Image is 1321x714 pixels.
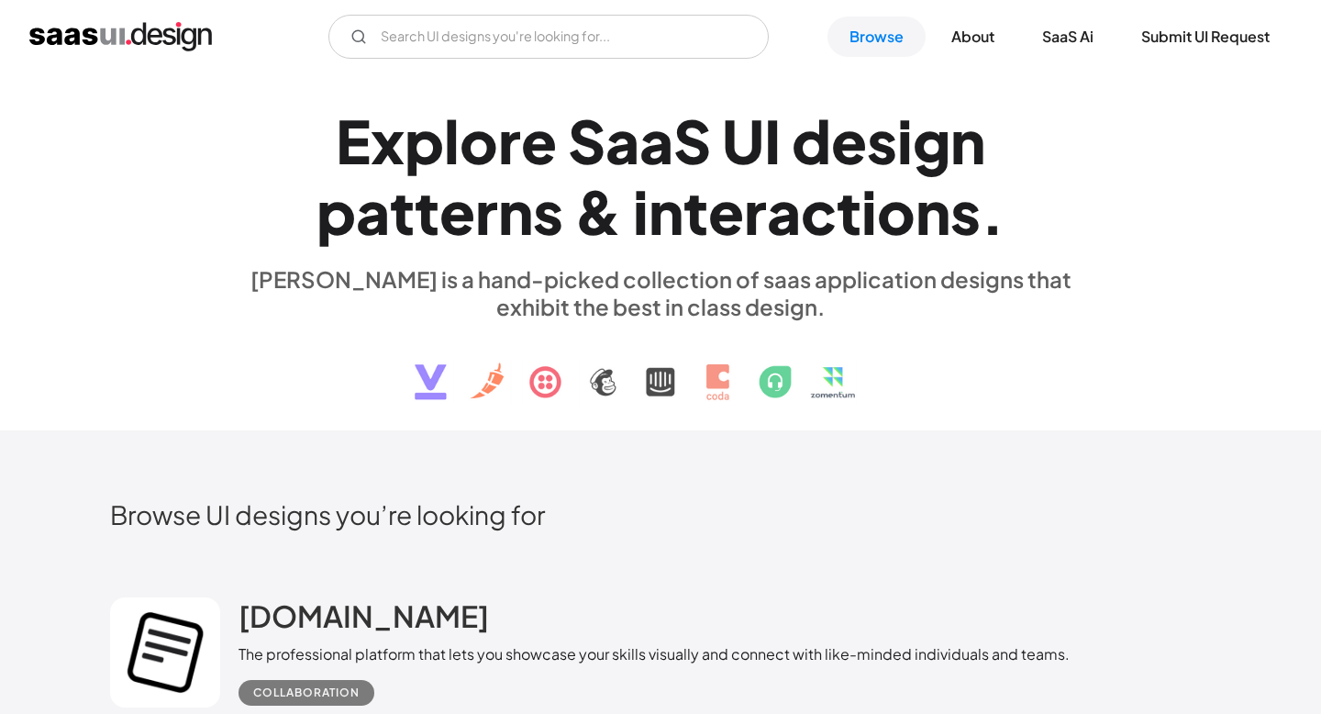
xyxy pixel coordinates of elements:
[239,106,1082,247] h1: Explore SaaS UI design patterns & interactions.
[29,22,212,51] a: home
[929,17,1016,57] a: About
[605,106,639,176] div: a
[916,176,950,247] div: n
[390,176,415,247] div: t
[444,106,460,176] div: l
[877,176,916,247] div: o
[439,176,475,247] div: e
[649,176,683,247] div: n
[913,106,950,176] div: g
[415,176,439,247] div: t
[744,176,767,247] div: r
[498,106,521,176] div: r
[336,106,371,176] div: E
[767,176,801,247] div: a
[239,597,489,643] a: [DOMAIN_NAME]
[371,106,405,176] div: x
[568,106,605,176] div: S
[460,106,498,176] div: o
[950,106,985,176] div: n
[328,15,769,59] input: Search UI designs you're looking for...
[764,106,781,176] div: I
[405,106,444,176] div: p
[239,265,1082,320] div: [PERSON_NAME] is a hand-picked collection of saas application designs that exhibit the best in cl...
[950,176,981,247] div: s
[981,176,1005,247] div: .
[867,106,897,176] div: s
[708,176,744,247] div: e
[316,176,356,247] div: p
[253,682,360,704] div: Collaboration
[722,106,764,176] div: U
[633,176,649,247] div: i
[475,176,498,247] div: r
[683,176,708,247] div: t
[328,15,769,59] form: Email Form
[239,643,1070,665] div: The professional platform that lets you showcase your skills visually and connect with like-minde...
[801,176,837,247] div: c
[673,106,711,176] div: S
[533,176,563,247] div: s
[521,106,557,176] div: e
[792,106,831,176] div: d
[356,176,390,247] div: a
[861,176,877,247] div: i
[639,106,673,176] div: a
[383,320,938,416] img: text, icon, saas logo
[827,17,926,57] a: Browse
[498,176,533,247] div: n
[1119,17,1292,57] a: Submit UI Request
[831,106,867,176] div: e
[837,176,861,247] div: t
[239,597,489,634] h2: [DOMAIN_NAME]
[110,498,1211,530] h2: Browse UI designs you’re looking for
[574,176,622,247] div: &
[897,106,913,176] div: i
[1020,17,1116,57] a: SaaS Ai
